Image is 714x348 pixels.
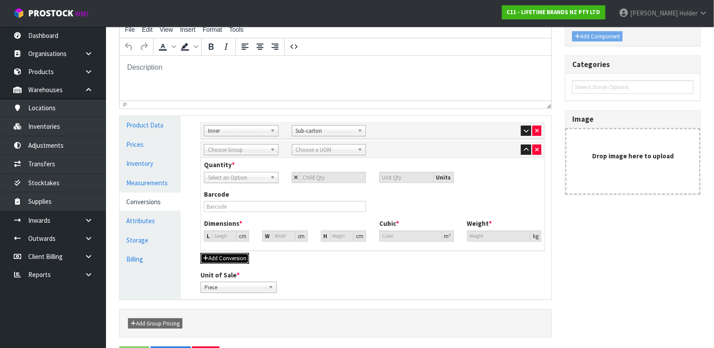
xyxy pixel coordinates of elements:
[120,231,181,249] a: Storage
[572,60,694,69] h3: Categories
[436,174,451,181] strong: Units
[120,193,181,211] a: Conversions
[219,39,234,54] button: Italic
[120,212,181,230] a: Attributes
[531,231,541,242] div: kg
[136,39,151,54] button: Redo
[204,160,235,169] label: Quantity
[208,126,267,136] span: Inner
[180,26,196,33] span: Insert
[204,201,366,212] input: Barcode
[120,116,181,134] a: Product Data
[200,253,249,264] button: Add Conversion
[272,231,295,242] input: Width
[442,231,454,242] div: m³
[155,39,178,54] div: Text color
[265,232,270,240] strong: W
[379,231,442,242] input: Cubic
[28,7,73,19] span: ProStock
[13,7,24,19] img: cube-alt.png
[200,270,240,280] label: Unit of Sale
[330,231,354,242] input: Height
[467,219,492,228] label: Weight
[121,39,136,54] button: Undo
[75,10,89,18] small: WMS
[300,172,366,183] input: Child Qty
[207,232,210,240] strong: L
[502,5,605,19] a: C11 - LIFETIME BRANDS NZ PTY LTD
[572,31,623,42] button: Add Component
[354,231,366,242] div: cm
[679,9,698,17] span: Holder
[204,282,265,293] span: Piece
[204,190,229,199] label: Barcode
[125,26,135,33] span: File
[544,101,552,109] div: Resize
[120,154,181,172] a: Inventory
[630,9,678,17] span: [PERSON_NAME]
[208,172,267,183] span: Select an Option
[229,26,244,33] span: Tools
[208,145,267,155] span: Choose Group
[295,231,308,242] div: cm
[324,232,328,240] strong: H
[467,231,531,242] input: Weight
[296,126,355,136] span: Sub-carton
[212,231,237,242] input: Length
[296,145,355,155] span: Choose a UOM
[507,8,601,16] strong: C11 - LIFETIME BRANDS NZ PTY LTD
[120,135,181,153] a: Prices
[572,115,694,123] h3: Image
[287,39,302,54] button: Source code
[178,39,200,54] div: Background color
[253,39,268,54] button: Align center
[123,102,127,108] div: p
[379,219,399,228] label: Cubic
[128,318,182,329] button: Add Group Pricing
[204,39,219,54] button: Bold
[160,26,173,33] span: View
[120,56,552,101] iframe: Rich Text Area. Press ALT-0 for help.
[120,174,181,192] a: Measurements
[379,172,434,183] input: Unit Qty
[142,26,153,33] span: Edit
[238,39,253,54] button: Align left
[237,231,249,242] div: cm
[268,39,283,54] button: Align right
[120,250,181,268] a: Billing
[203,26,222,33] span: Format
[204,219,242,228] label: Dimensions
[592,152,674,160] strong: Drop image here to upload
